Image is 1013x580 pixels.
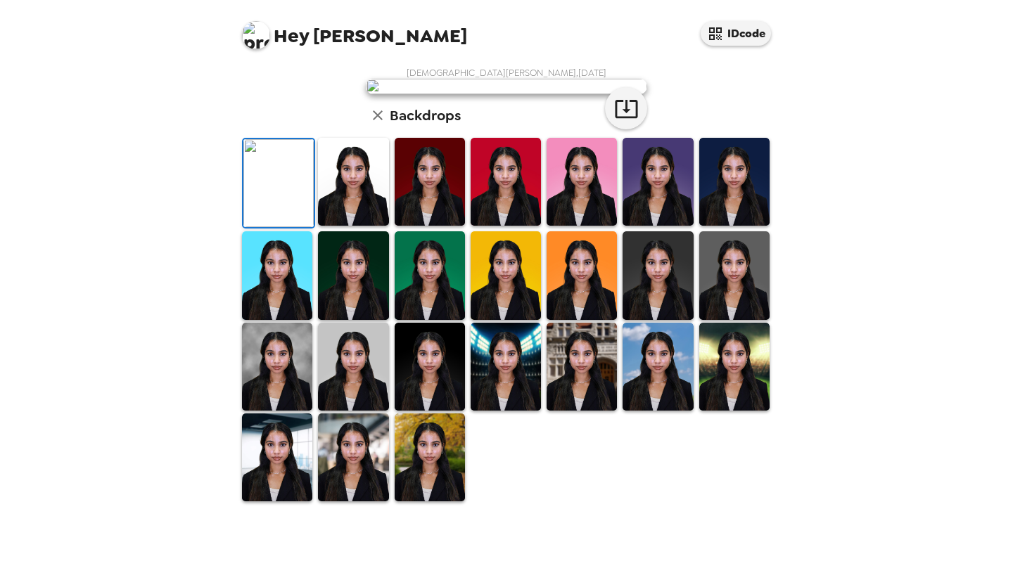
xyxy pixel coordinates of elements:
[242,14,467,46] span: [PERSON_NAME]
[242,21,270,49] img: profile pic
[390,104,461,127] h6: Backdrops
[274,23,309,49] span: Hey
[407,67,606,79] span: [DEMOGRAPHIC_DATA][PERSON_NAME] , [DATE]
[701,21,771,46] button: IDcode
[366,79,647,94] img: user
[243,139,314,227] img: Original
